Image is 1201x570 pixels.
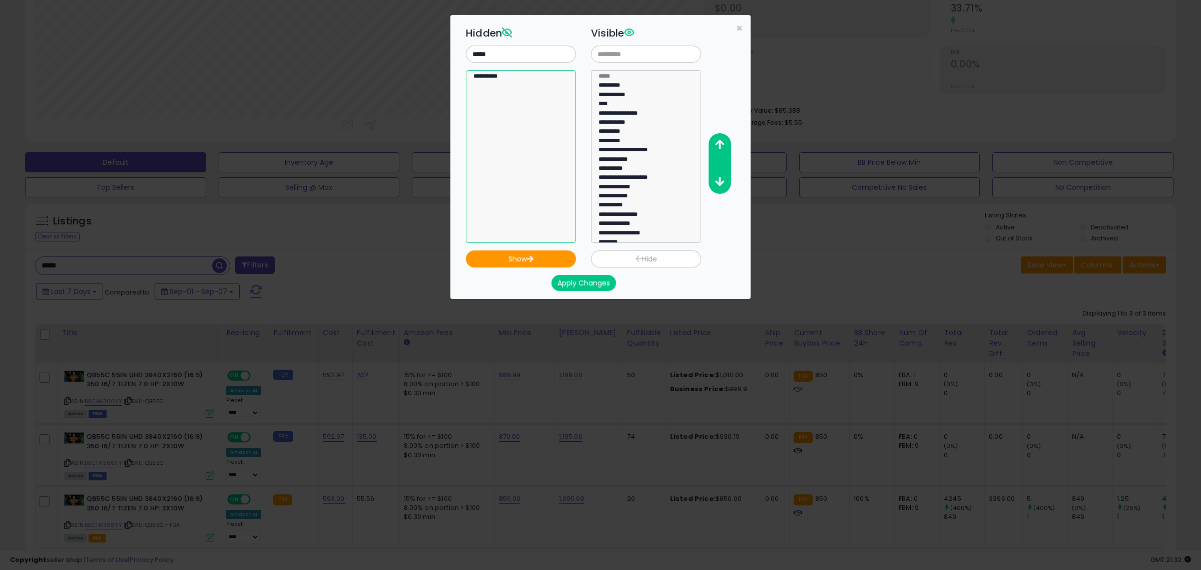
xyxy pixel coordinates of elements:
h3: Hidden [466,26,576,41]
button: Show [466,250,576,267]
h3: Visible [591,26,701,41]
button: Apply Changes [551,275,616,291]
button: Hide [591,250,701,267]
span: × [736,21,743,36]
